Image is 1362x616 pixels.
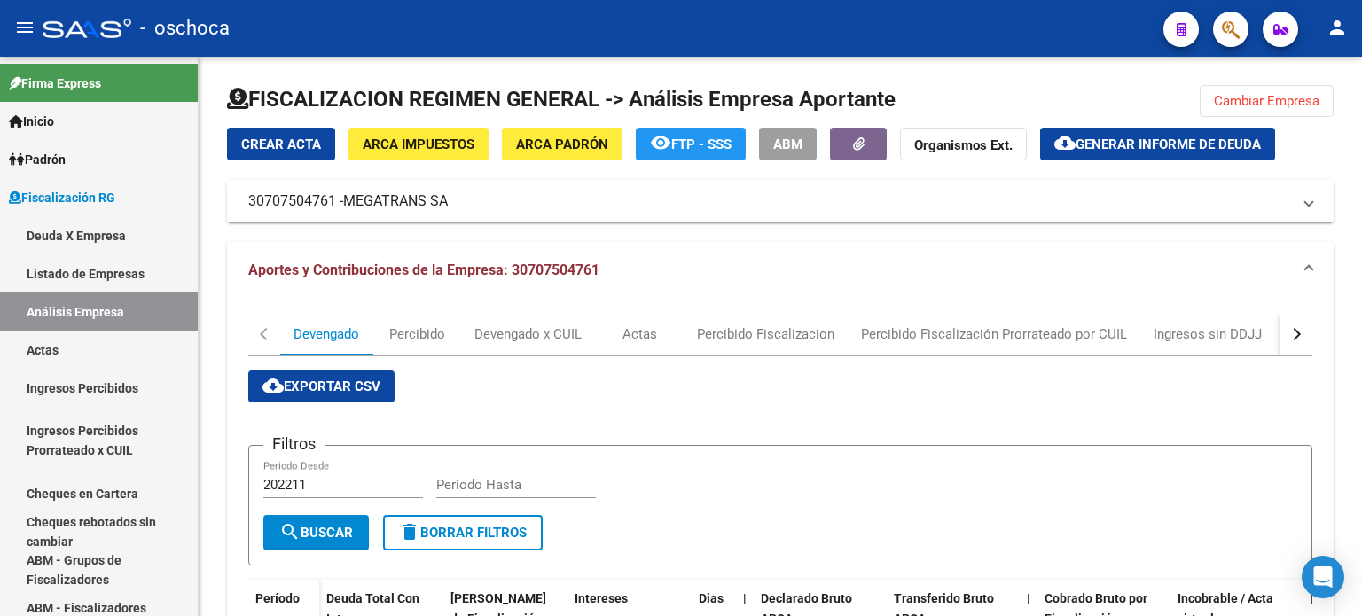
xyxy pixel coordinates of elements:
div: Percibido Fiscalización Prorrateado por CUIL [861,324,1127,344]
div: Devengado [294,324,359,344]
div: Percibido [389,324,445,344]
div: Ingresos sin DDJJ [1154,324,1262,344]
button: Crear Acta [227,128,335,160]
span: ARCA Padrón [516,136,608,152]
button: ARCA Padrón [502,128,622,160]
span: Período [255,591,300,605]
span: Dias [699,591,724,605]
button: FTP - SSS [636,128,746,160]
button: Cambiar Empresa [1200,85,1334,117]
span: Crear Acta [241,136,321,152]
span: Firma Express [9,74,101,93]
span: Exportar CSV [262,378,380,394]
span: | [743,591,747,605]
div: Devengado x CUIL [474,324,582,344]
span: Inicio [9,112,54,131]
button: ABM [759,128,817,160]
span: MEGATRANS SA [343,191,448,211]
span: Intereses [575,591,628,605]
h1: FISCALIZACION REGIMEN GENERAL -> Análisis Empresa Aportante [227,85,896,113]
span: | [1027,591,1030,605]
h3: Filtros [263,432,325,456]
button: Exportar CSV [248,370,395,402]
button: ARCA Impuestos [348,128,489,160]
mat-icon: delete [399,521,420,542]
strong: Organismos Ext. [914,137,1013,153]
mat-panel-title: 30707504761 - [248,191,1291,211]
button: Generar informe de deuda [1040,128,1275,160]
mat-icon: search [279,521,301,542]
div: Open Intercom Messenger [1302,556,1344,598]
span: ABM [773,136,802,152]
mat-icon: cloud_download [262,375,284,396]
span: Buscar [279,525,353,541]
mat-expansion-panel-header: Aportes y Contribuciones de la Empresa: 30707504761 [227,242,1334,299]
mat-expansion-panel-header: 30707504761 -MEGATRANS SA [227,180,1334,222]
span: Padrón [9,150,66,169]
button: Borrar Filtros [383,515,543,550]
span: - oschoca [140,9,230,48]
mat-icon: remove_red_eye [650,132,671,153]
span: Generar informe de deuda [1076,136,1261,152]
mat-icon: person [1327,17,1348,38]
span: ARCA Impuestos [363,136,474,152]
div: Percibido Fiscalizacion [697,324,834,344]
button: Organismos Ext. [900,128,1027,160]
button: Buscar [263,515,369,550]
span: Fiscalización RG [9,188,115,207]
span: Borrar Filtros [399,525,527,541]
mat-icon: menu [14,17,35,38]
span: Cambiar Empresa [1214,93,1319,109]
mat-icon: cloud_download [1054,132,1076,153]
span: FTP - SSS [671,136,732,152]
div: Actas [622,324,657,344]
span: Aportes y Contribuciones de la Empresa: 30707504761 [248,261,599,278]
